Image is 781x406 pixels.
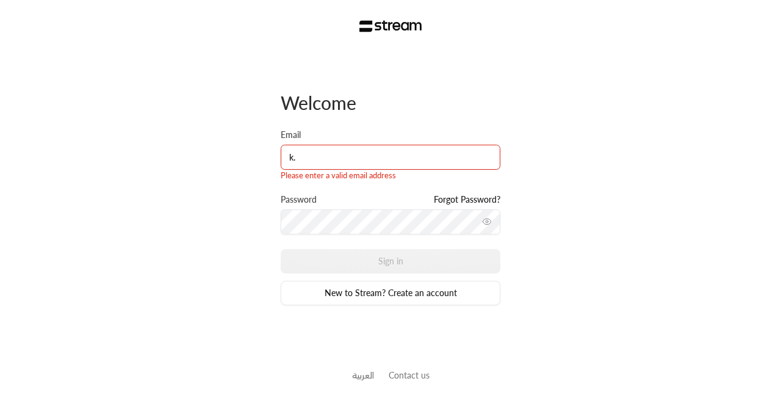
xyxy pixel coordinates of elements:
a: Forgot Password? [434,194,500,206]
label: Email [281,129,301,141]
span: Welcome [281,92,356,114]
label: Password [281,194,317,206]
a: Contact us [389,370,430,380]
a: New to Stream? Create an account [281,281,500,305]
button: toggle password visibility [477,212,497,231]
a: العربية [352,364,374,386]
img: Stream Logo [359,20,422,32]
button: Contact us [389,369,430,382]
div: Please enter a valid email address [281,170,500,182]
